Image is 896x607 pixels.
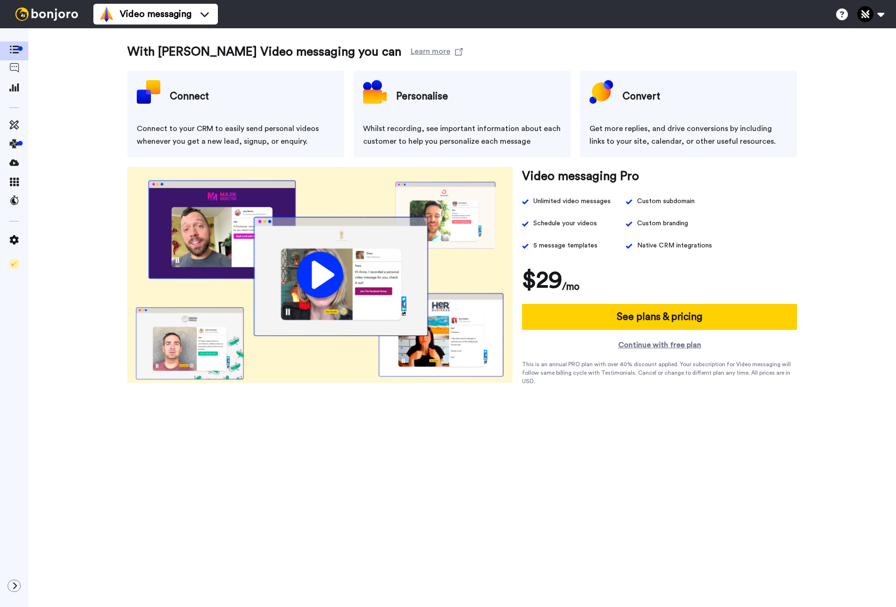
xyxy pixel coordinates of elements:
div: Custom subdomain [637,195,695,208]
div: Whilst recording, see important information about each customer to help you personalize each message [363,123,561,148]
a: Learn more [411,42,463,61]
img: vm-color.svg [99,7,114,22]
h4: Connect [170,85,209,108]
span: Native CRM integrations [637,239,712,252]
div: Get more replies, and drive conversions by including links to your site, calendar, or other usefu... [589,123,788,148]
h4: /mo [562,279,580,295]
h3: Video messaging Pro [522,167,639,186]
span: Custom branding [637,217,688,230]
div: Unlimited video messages [533,195,611,208]
span: 5 message templates [533,239,597,252]
span: Video messaging [120,8,191,21]
div: Learn more [411,46,450,55]
div: This is an annual PRO plan with over 40% discount applied. Your subscription for Video messaging ... [522,360,797,386]
a: Continue with free plan [522,339,797,351]
h3: With [PERSON_NAME] Video messaging you can [127,42,401,61]
img: Checklist.svg [9,259,19,269]
h4: See plans & pricing [617,309,702,325]
h1: $29 [522,266,562,295]
img: bj-logo-header-white.svg [11,8,82,21]
h4: Convert [622,85,660,108]
div: Connect to your CRM to easily send personal videos whenever you get a new lead, signup, or enquiry. [137,123,335,148]
h4: Personalise [396,85,448,108]
span: Schedule your videos [533,217,597,230]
